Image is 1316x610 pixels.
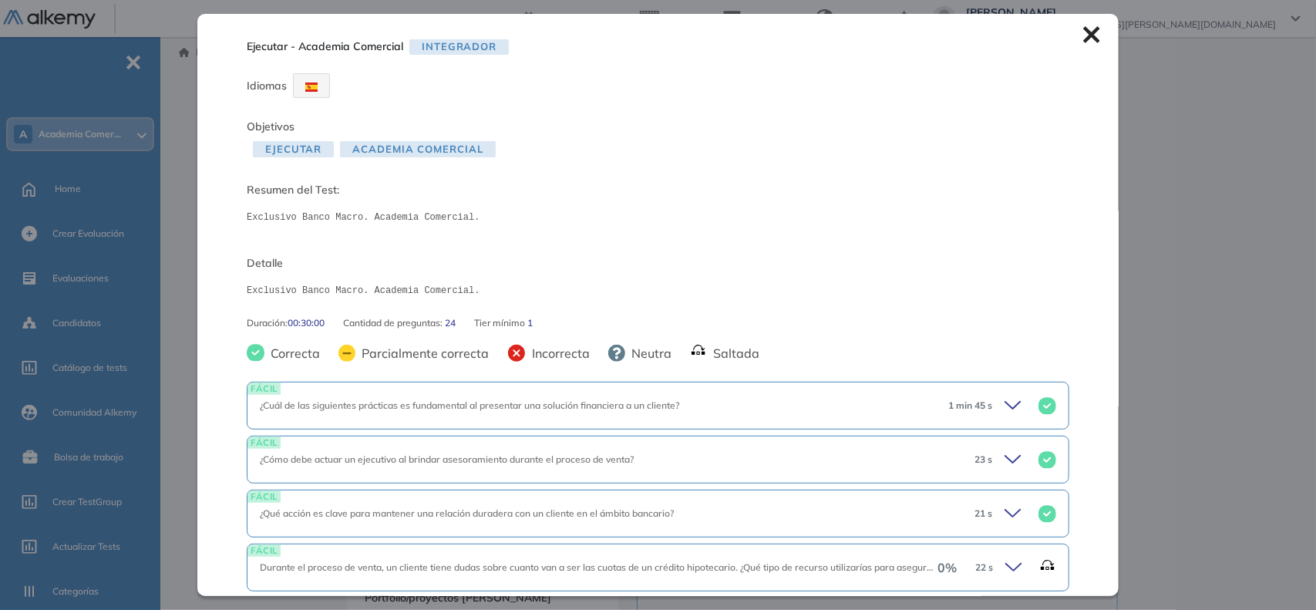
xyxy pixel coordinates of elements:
[260,453,634,465] span: ¿Cómo debe actuar un ejecutivo al brindar asesoramiento durante el proceso de venta?
[253,141,334,157] span: Ejecutar
[707,344,759,362] span: Saltada
[288,316,325,330] span: 00:30:00
[974,507,992,521] span: 21 s
[247,79,287,93] span: Idiomas
[340,141,495,157] span: Academia Comercial
[247,316,288,330] span: Duración :
[247,182,1069,198] span: Resumen del Test:
[974,453,992,467] span: 23 s
[247,284,1069,298] pre: Exclusivo Banco Macro. Academia Comercial.
[948,399,992,413] span: 1 min 45 s
[247,490,281,502] span: FÁCIL
[247,120,295,133] span: Objetivos
[474,316,527,330] span: Tier mínimo
[260,507,674,519] span: ¿Qué acción es clave para mantener una relación duradera con un cliente en el ámbito bancario?
[260,399,679,411] span: ¿Cuál de las siguientes prácticas es fundamental al presentar una solución financiera a un cliente?
[355,344,489,362] span: Parcialmente correcta
[247,255,1069,271] span: Detalle
[409,39,509,56] span: Integrador
[625,344,671,362] span: Neutra
[247,211,1069,224] pre: Exclusivo Banco Macro. Academia Comercial.
[247,383,281,394] span: FÁCIL
[527,316,533,330] span: 1
[937,558,957,577] span: 0 %
[264,344,320,362] span: Correcta
[305,83,318,92] img: ESP
[247,39,403,55] span: Ejecutar - Academia Comercial
[526,344,590,362] span: Incorrecta
[445,316,456,330] span: 24
[247,544,281,556] span: FÁCIL
[343,316,445,330] span: Cantidad de preguntas:
[247,436,281,448] span: FÁCIL
[975,561,993,575] span: 22 s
